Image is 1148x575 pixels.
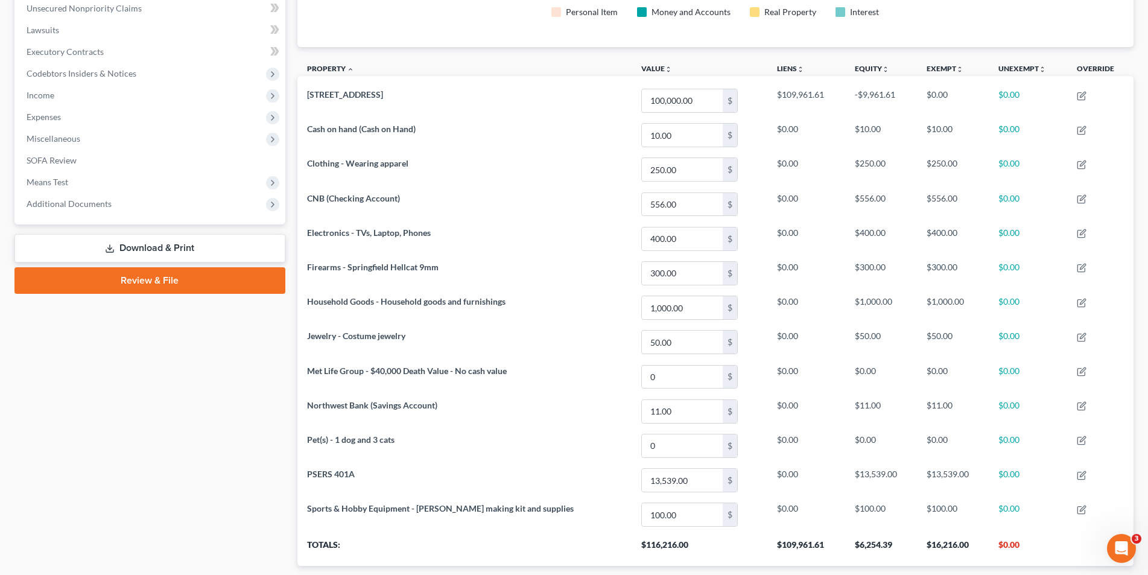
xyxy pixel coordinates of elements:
td: $100.00 [917,498,989,532]
td: $0.00 [767,463,845,497]
td: $250.00 [845,153,917,187]
span: Household Goods - Household goods and furnishings [307,296,506,307]
td: $0.00 [767,153,845,187]
span: CNB (Checking Account) [307,193,400,203]
td: $1,000.00 [917,290,989,325]
td: $50.00 [917,325,989,360]
input: 0.00 [642,400,723,423]
a: Executory Contracts [17,41,285,63]
span: Lawsuits [27,25,59,35]
div: $ [723,193,737,216]
div: Personal Item [566,6,618,18]
i: expand_less [347,66,354,73]
th: Override [1067,57,1134,84]
td: $556.00 [845,187,917,221]
a: Download & Print [14,234,285,262]
td: $0.00 [989,187,1067,221]
input: 0.00 [642,296,723,319]
i: unfold_more [882,66,889,73]
input: 0.00 [642,158,723,181]
span: Pet(s) - 1 dog and 3 cats [307,434,395,445]
td: $556.00 [917,187,989,221]
span: Clothing - Wearing apparel [307,158,408,168]
span: Cash on hand (Cash on Hand) [307,124,416,134]
span: Firearms - Springfield Hellcat 9mm [307,262,439,272]
td: $0.00 [989,118,1067,153]
td: $300.00 [917,256,989,290]
span: Met Life Group - $40,000 Death Value - No cash value [307,366,507,376]
input: 0.00 [642,366,723,389]
span: Codebtors Insiders & Notices [27,68,136,78]
span: Income [27,90,54,100]
input: 0.00 [642,262,723,285]
td: $13,539.00 [845,463,917,497]
span: 3 [1132,534,1141,544]
td: $0.00 [917,428,989,463]
span: Additional Documents [27,199,112,209]
span: [STREET_ADDRESS] [307,89,383,100]
td: $0.00 [917,360,989,394]
input: 0.00 [642,469,723,492]
td: $100.00 [845,498,917,532]
div: $ [723,400,737,423]
td: $0.00 [767,394,845,428]
td: $11.00 [845,394,917,428]
th: $116,216.00 [632,532,767,566]
td: $0.00 [989,360,1067,394]
td: $0.00 [989,153,1067,187]
div: Real Property [764,6,816,18]
td: $0.00 [767,498,845,532]
td: $0.00 [767,428,845,463]
td: $300.00 [845,256,917,290]
td: $0.00 [767,118,845,153]
td: $0.00 [767,290,845,325]
div: Interest [850,6,879,18]
input: 0.00 [642,331,723,354]
iframe: Intercom live chat [1107,534,1136,563]
td: $1,000.00 [845,290,917,325]
input: 0.00 [642,124,723,147]
a: Valueunfold_more [641,64,672,73]
div: $ [723,331,737,354]
span: SOFA Review [27,155,77,165]
a: Review & File [14,267,285,294]
td: $10.00 [917,118,989,153]
td: $0.00 [845,360,917,394]
span: PSERS 401A [307,469,355,479]
span: Sports & Hobby Equipment - [PERSON_NAME] making kit and supplies [307,503,574,513]
div: $ [723,89,737,112]
td: $50.00 [845,325,917,360]
td: $0.00 [989,83,1067,118]
a: Property expand_less [307,64,354,73]
span: Unsecured Nonpriority Claims [27,3,142,13]
td: $400.00 [845,221,917,256]
th: $109,961.61 [767,532,845,566]
td: -$9,961.61 [845,83,917,118]
td: $250.00 [917,153,989,187]
span: Means Test [27,177,68,187]
input: 0.00 [642,89,723,112]
span: Executory Contracts [27,46,104,57]
td: $0.00 [989,498,1067,532]
td: $0.00 [917,83,989,118]
td: $0.00 [989,290,1067,325]
a: SOFA Review [17,150,285,171]
span: Jewelry - Costume jewelry [307,331,405,341]
div: Money and Accounts [652,6,731,18]
span: Miscellaneous [27,133,80,144]
td: $0.00 [989,428,1067,463]
div: $ [723,124,737,147]
td: $0.00 [767,256,845,290]
td: $0.00 [989,325,1067,360]
i: unfold_more [665,66,672,73]
td: $0.00 [767,360,845,394]
div: $ [723,366,737,389]
th: $0.00 [989,532,1067,566]
a: Equityunfold_more [855,64,889,73]
i: unfold_more [1039,66,1046,73]
a: Lawsuits [17,19,285,41]
td: $10.00 [845,118,917,153]
input: 0.00 [642,193,723,216]
td: $0.00 [845,428,917,463]
td: $400.00 [917,221,989,256]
